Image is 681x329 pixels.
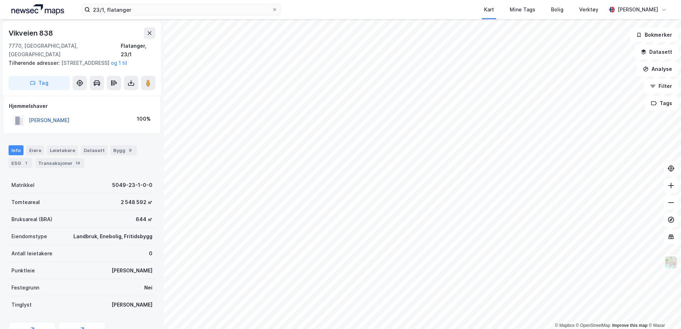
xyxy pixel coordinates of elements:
div: 2 548 592 ㎡ [121,198,152,207]
iframe: Chat Widget [645,295,681,329]
div: [STREET_ADDRESS] [9,59,150,67]
div: Landbruk, Enebolig, Fritidsbygg [73,232,152,241]
button: Tags [645,96,678,110]
div: Bolig [551,5,563,14]
img: Z [664,256,678,269]
div: Antall leietakere [11,249,52,258]
button: Analyse [637,62,678,76]
div: Kart [484,5,494,14]
div: Bruksareal (BRA) [11,215,52,224]
div: 100% [137,115,151,123]
div: 14 [74,160,82,167]
div: Kontrollprogram for chat [645,295,681,329]
a: OpenStreetMap [576,323,610,328]
div: ESG [9,158,32,168]
div: Tomteareal [11,198,40,207]
div: Punktleie [11,266,35,275]
a: Mapbox [555,323,575,328]
div: Hjemmelshaver [9,102,155,110]
div: 5049-23-1-0-0 [112,181,152,189]
div: 1 [22,160,30,167]
div: Tinglyst [11,301,32,309]
div: Leietakere [47,145,78,155]
div: [PERSON_NAME] [111,266,152,275]
div: Flatanger, 23/1 [121,42,155,59]
div: Transaksjoner [35,158,84,168]
button: Datasett [635,45,678,59]
span: Tilhørende adresser: [9,60,61,66]
div: 644 ㎡ [136,215,152,224]
div: [PERSON_NAME] [111,301,152,309]
div: Eiere [26,145,44,155]
div: 9 [127,147,134,154]
img: logo.a4113a55bc3d86da70a041830d287a7e.svg [11,4,64,15]
div: Datasett [81,145,108,155]
button: Filter [644,79,678,93]
div: Info [9,145,24,155]
div: Vikveien 838 [9,27,54,39]
button: Bokmerker [630,28,678,42]
div: Eiendomstype [11,232,47,241]
div: Festegrunn [11,283,39,292]
div: Matrikkel [11,181,35,189]
div: Verktøy [579,5,598,14]
div: Bygg [110,145,137,155]
div: Mine Tags [510,5,535,14]
a: Improve this map [612,323,648,328]
div: 0 [149,249,152,258]
div: Nei [144,283,152,292]
input: Søk på adresse, matrikkel, gårdeiere, leietakere eller personer [90,4,272,15]
div: [PERSON_NAME] [618,5,658,14]
button: Tag [9,76,70,90]
div: 7770, [GEOGRAPHIC_DATA], [GEOGRAPHIC_DATA] [9,42,121,59]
